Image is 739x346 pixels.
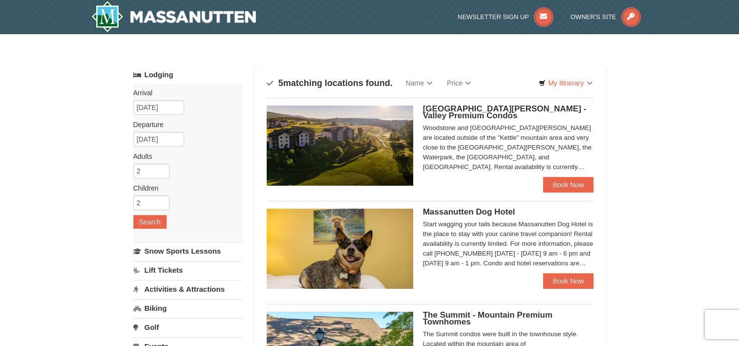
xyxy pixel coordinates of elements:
[267,106,413,186] img: 19219041-4-ec11c166.jpg
[440,73,478,93] a: Price
[458,13,553,21] a: Newsletter Sign Up
[423,310,552,326] span: The Summit - Mountain Premium Townhomes
[543,177,594,193] a: Book Now
[458,13,529,21] span: Newsletter Sign Up
[543,273,594,289] a: Book Now
[423,219,594,268] div: Start wagging your tails because Massanutten Dog Hotel is the place to stay with your canine trav...
[91,1,256,32] a: Massanutten Resort
[133,88,235,98] label: Arrival
[399,73,440,93] a: Name
[91,1,256,32] img: Massanutten Resort Logo
[423,207,515,216] span: Massanutten Dog Hotel
[133,318,242,336] a: Golf
[423,104,587,120] span: [GEOGRAPHIC_DATA][PERSON_NAME] - Valley Premium Condos
[133,280,242,298] a: Activities & Attractions
[133,151,235,161] label: Adults
[133,66,242,84] a: Lodging
[532,76,598,90] a: My Itinerary
[267,209,413,289] img: 27428181-5-81c892a3.jpg
[423,123,594,172] div: Woodstone and [GEOGRAPHIC_DATA][PERSON_NAME] are located outside of the "Kettle" mountain area an...
[133,215,167,229] button: Search
[133,183,235,193] label: Children
[133,299,242,317] a: Biking
[133,261,242,279] a: Lift Tickets
[570,13,641,21] a: Owner's Site
[570,13,616,21] span: Owner's Site
[133,242,242,260] a: Snow Sports Lessons
[133,120,235,130] label: Departure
